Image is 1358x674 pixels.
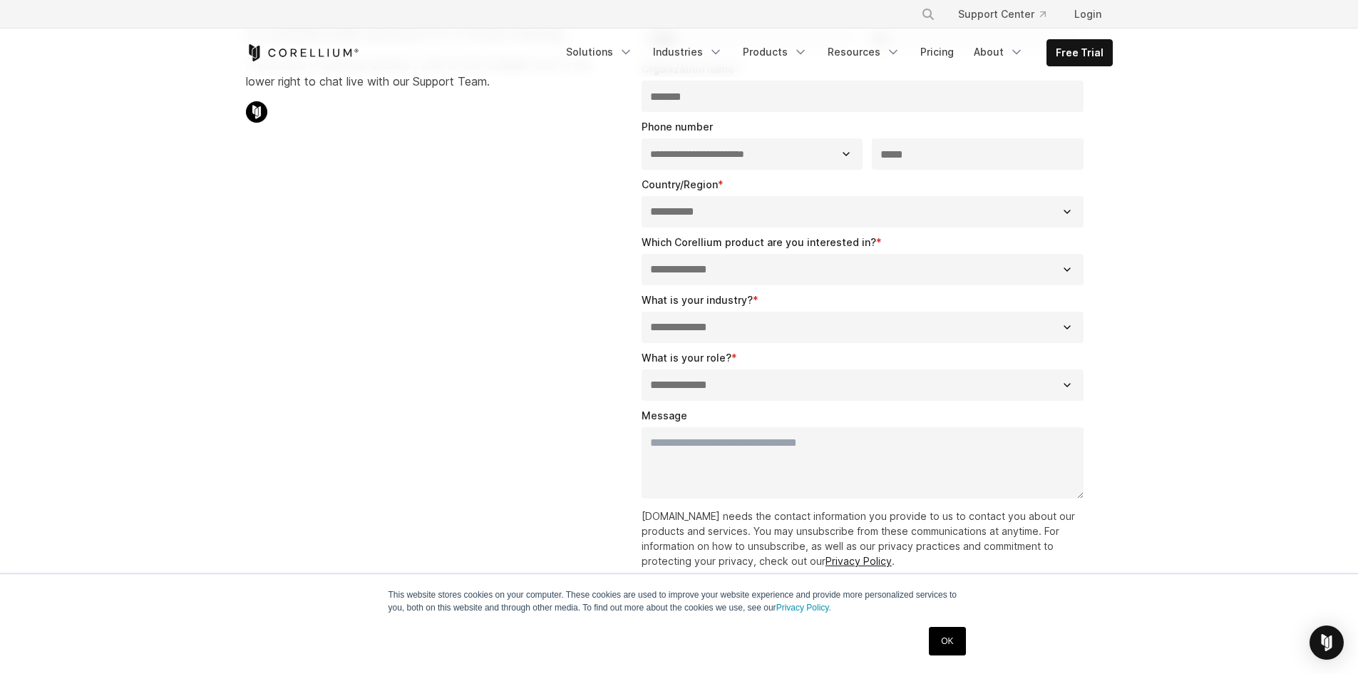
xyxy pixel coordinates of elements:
span: Message [642,409,687,422]
a: Corellium Home [246,44,359,61]
img: Corellium Chat Icon [246,101,267,123]
a: Free Trial [1047,40,1112,66]
span: What is your industry? [642,294,753,306]
div: Navigation Menu [557,39,1113,66]
a: Support Center [947,1,1057,27]
a: Pricing [912,39,962,65]
a: Solutions [557,39,642,65]
a: Privacy Policy. [776,603,831,613]
a: Login [1063,1,1113,27]
p: This website stores cookies on your computer. These cookies are used to improve your website expe... [389,588,970,614]
p: [DOMAIN_NAME] needs the contact information you provide to us to contact you about our products a... [642,509,1090,568]
a: OK [929,627,965,655]
a: Products [734,39,816,65]
a: About [965,39,1032,65]
a: Resources [819,39,909,65]
a: Industries [644,39,731,65]
span: Country/Region [642,178,718,190]
div: Open Intercom Messenger [1310,626,1344,660]
span: Which Corellium product are you interested in? [642,236,876,248]
button: Search [915,1,941,27]
div: Navigation Menu [904,1,1113,27]
span: What is your role? [642,352,731,364]
span: Phone number [642,121,713,133]
a: Privacy Policy [825,555,892,567]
